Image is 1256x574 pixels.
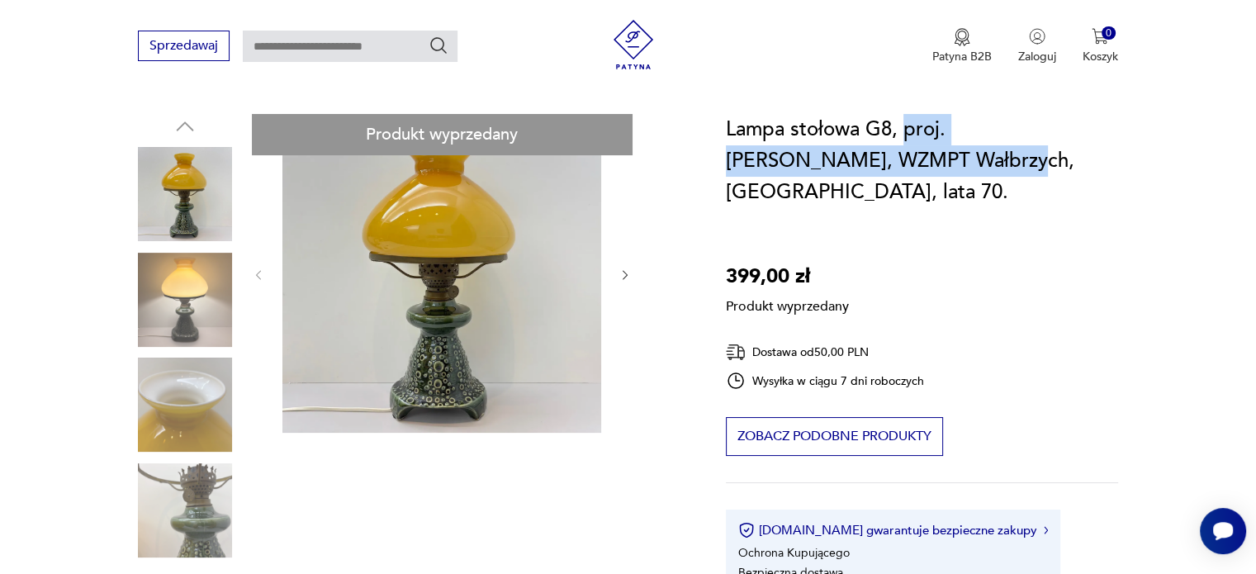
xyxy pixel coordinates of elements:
p: Produkt wyprzedany [726,292,849,315]
img: Ikona medalu [954,28,970,46]
a: Sprzedawaj [138,41,230,53]
p: Koszyk [1083,49,1118,64]
img: Ikona dostawy [726,342,746,363]
img: Ikona certyfikatu [738,522,755,538]
img: Ikona koszyka [1092,28,1108,45]
div: Dostawa od 50,00 PLN [726,342,924,363]
button: Szukaj [429,36,448,55]
a: Ikona medaluPatyna B2B [932,28,992,64]
img: Patyna - sklep z meblami i dekoracjami vintage [609,20,658,69]
button: 0Koszyk [1083,28,1118,64]
p: Patyna B2B [932,49,992,64]
img: Ikona strzałki w prawo [1044,526,1049,534]
button: Patyna B2B [932,28,992,64]
button: Zobacz podobne produkty [726,417,943,456]
h1: Lampa stołowa G8, proj. [PERSON_NAME], WZMPT Wałbrzych, [GEOGRAPHIC_DATA], lata 70. [726,114,1118,208]
button: [DOMAIN_NAME] gwarantuje bezpieczne zakupy [738,522,1048,538]
img: Ikonka użytkownika [1029,28,1045,45]
iframe: Smartsupp widget button [1200,508,1246,554]
button: Zaloguj [1018,28,1056,64]
div: Wysyłka w ciągu 7 dni roboczych [726,371,924,391]
p: Zaloguj [1018,49,1056,64]
p: 399,00 zł [726,261,849,292]
button: Sprzedawaj [138,31,230,61]
li: Ochrona Kupującego [738,545,850,561]
div: 0 [1102,26,1116,40]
